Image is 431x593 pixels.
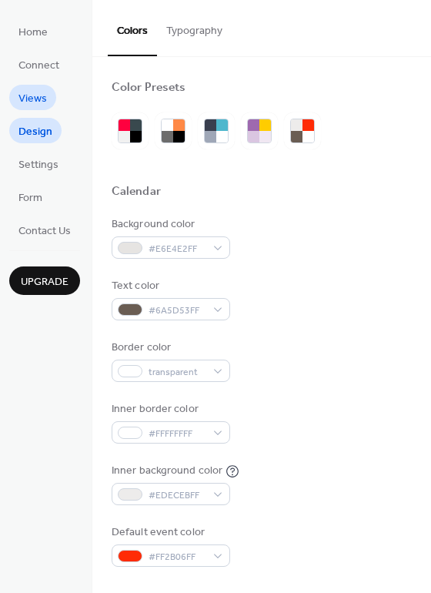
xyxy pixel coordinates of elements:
div: Inner background color [112,463,222,479]
span: Connect [18,58,59,74]
span: #EDECEBFF [149,487,205,504]
div: Border color [112,340,227,356]
a: Connect [9,52,68,77]
span: Contact Us [18,223,71,240]
span: Settings [18,157,58,173]
div: Inner border color [112,401,227,417]
div: Calendar [112,184,161,200]
button: Upgrade [9,266,80,295]
span: Design [18,124,52,140]
span: Views [18,91,47,107]
a: Views [9,85,56,110]
div: Default event color [112,524,227,541]
span: #6A5D53FF [149,303,205,319]
span: transparent [149,364,205,380]
div: Color Presets [112,80,185,96]
span: #E6E4E2FF [149,241,205,257]
span: Upgrade [21,274,68,290]
a: Home [9,18,57,44]
a: Design [9,118,62,143]
a: Contact Us [9,217,80,243]
span: #FFFFFFFF [149,426,205,442]
span: Home [18,25,48,41]
a: Settings [9,151,68,176]
div: Text color [112,278,227,294]
div: Background color [112,216,227,233]
a: Form [9,184,52,209]
span: #FF2B06FF [149,549,205,565]
span: Form [18,190,42,206]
